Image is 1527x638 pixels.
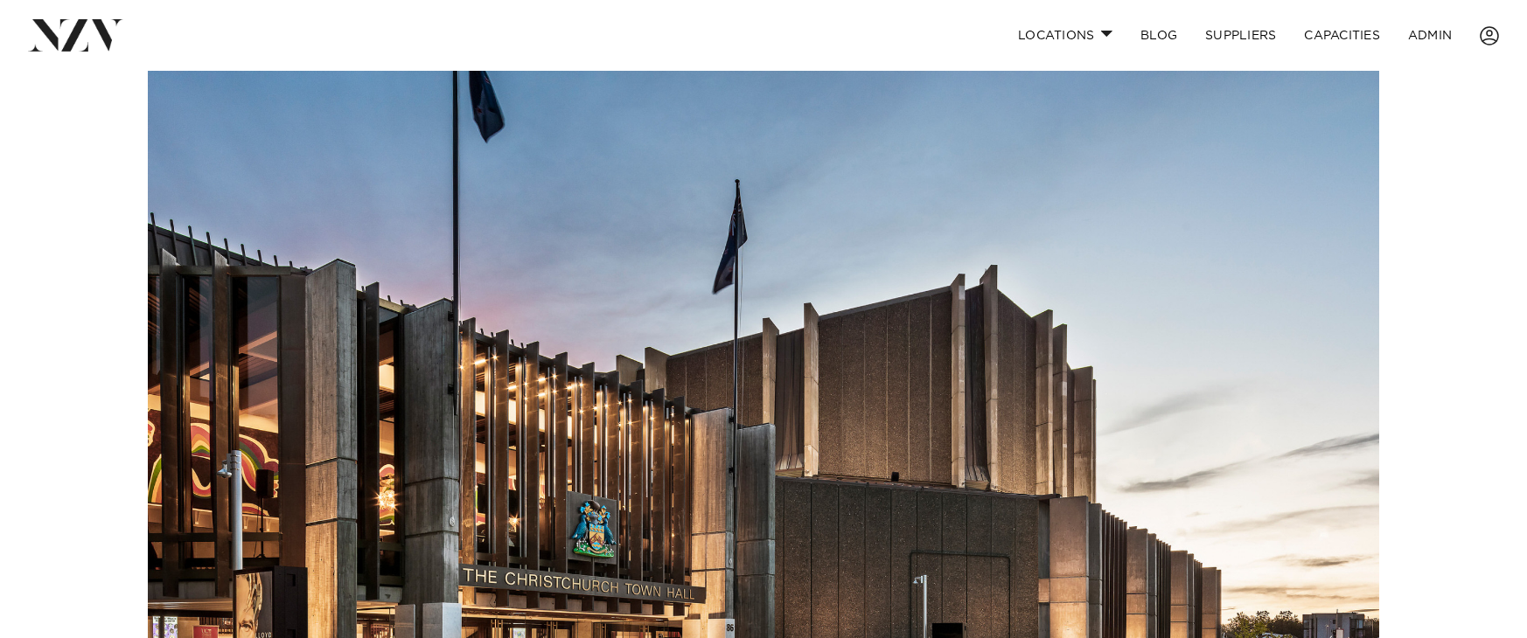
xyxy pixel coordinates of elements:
a: Locations [1004,17,1126,54]
a: ADMIN [1394,17,1466,54]
a: BLOG [1126,17,1191,54]
img: nzv-logo.png [28,19,123,51]
a: Capacities [1290,17,1394,54]
a: SUPPLIERS [1191,17,1290,54]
